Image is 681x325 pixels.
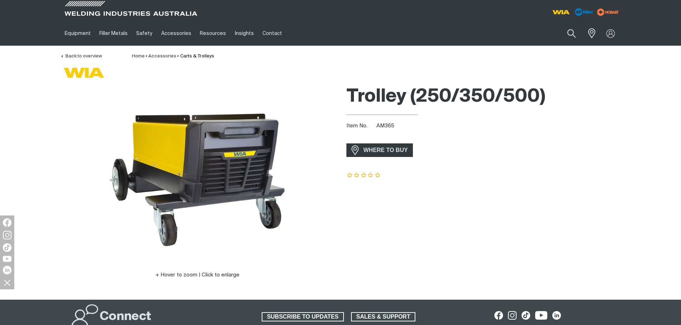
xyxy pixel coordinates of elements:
a: Accessories [148,54,176,59]
a: SUBSCRIBE TO UPDATES [262,312,344,321]
a: WHERE TO BUY [346,143,413,157]
img: Instagram [3,231,11,239]
button: Search products [559,25,584,42]
span: AM365 [376,123,394,128]
a: Resources [196,21,230,46]
a: Safety [132,21,157,46]
a: Back to overview [60,54,102,59]
button: Hover to zoom | Click to enlarge [151,271,244,279]
img: TikTok [3,243,11,252]
img: Facebook [3,218,11,227]
img: YouTube [3,256,11,262]
nav: Main [60,21,481,46]
a: Insights [230,21,258,46]
h2: Connect [100,309,151,325]
input: Product name or item number... [550,25,583,42]
a: Filler Metals [95,21,132,46]
img: LinkedIn [3,266,11,274]
span: Item No. [346,122,375,130]
img: miller [595,7,621,17]
img: Trolley (250/350/500) [108,82,287,260]
h1: Trolley (250/350/500) [346,85,621,108]
span: SALES & SUPPORT [352,312,415,321]
nav: Breadcrumb [132,53,214,60]
a: Accessories [157,21,196,46]
span: WHERE TO BUY [359,144,413,156]
a: Contact [258,21,286,46]
span: SUBSCRIBE TO UPDATES [262,312,343,321]
a: Equipment [60,21,95,46]
a: Carts & Trolleys [180,54,214,59]
span: Rating: {0} [346,173,381,178]
img: hide socials [1,276,13,289]
a: SALES & SUPPORT [351,312,416,321]
a: Home [132,54,145,59]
